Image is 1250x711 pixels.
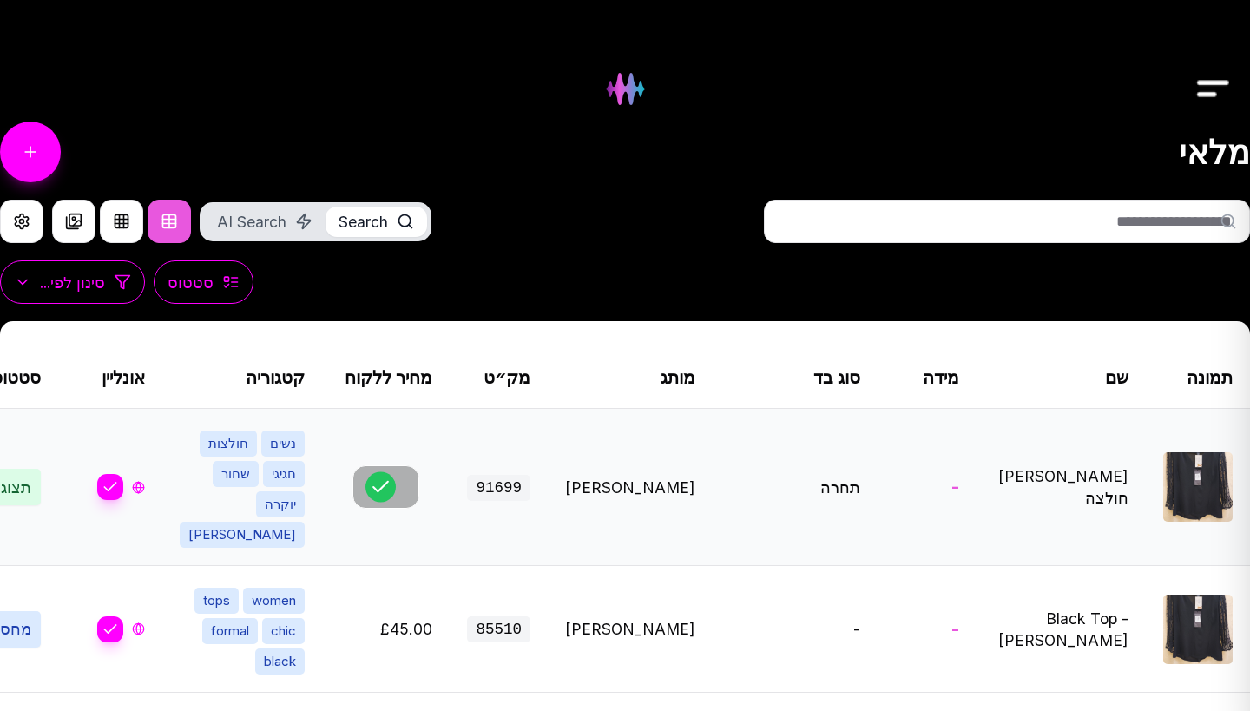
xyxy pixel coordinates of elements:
[52,200,95,243] button: Compact Gallery View
[256,491,305,517] span: יוקרה
[977,566,1146,693] td: Black Top - [PERSON_NAME]
[168,272,214,293] span: סטטוס
[154,260,253,304] button: סטטוס
[213,461,259,487] span: שחור
[100,200,143,243] button: Grid View
[255,648,305,675] span: black
[148,200,191,243] button: Table View
[1163,452,1233,522] img: Ronen Chen חולצה
[1194,42,1233,81] button: Drawer
[713,347,878,409] th: סוג בד
[450,347,548,409] th: מק״ט
[548,347,713,409] th: מותג
[977,347,1146,409] th: שם
[1194,56,1233,122] img: Drawer
[326,207,427,237] button: Search
[202,618,258,644] span: formal
[548,566,713,693] td: [PERSON_NAME]
[180,522,305,548] span: [PERSON_NAME]
[713,409,878,566] td: תחרה
[1179,133,1250,172] h1: מלאי
[548,409,713,566] td: [PERSON_NAME]
[263,461,305,487] span: חגיגי
[713,566,878,693] td: -
[204,207,326,237] button: AI Search
[878,566,977,693] td: -
[58,347,162,409] th: אונליין
[380,620,432,638] span: Edit price
[262,618,305,644] span: chic
[322,347,450,409] th: מחיר ללקוח
[1163,595,1233,664] img: Black Top - Ronen Chen
[162,347,322,409] th: קטגוריה
[194,588,239,614] span: tops
[365,472,396,503] button: Confirm price
[878,409,977,566] td: -
[40,272,105,293] span: סינון לפי...
[977,409,1146,566] td: [PERSON_NAME] חולצה
[878,347,977,409] th: מידה
[467,475,530,501] span: 91699
[592,56,659,122] img: Hydee Logo
[200,431,257,457] span: חולצות
[243,588,305,614] span: women
[261,431,305,457] span: נשים
[467,616,530,642] span: 85510
[1146,347,1250,409] th: תמונה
